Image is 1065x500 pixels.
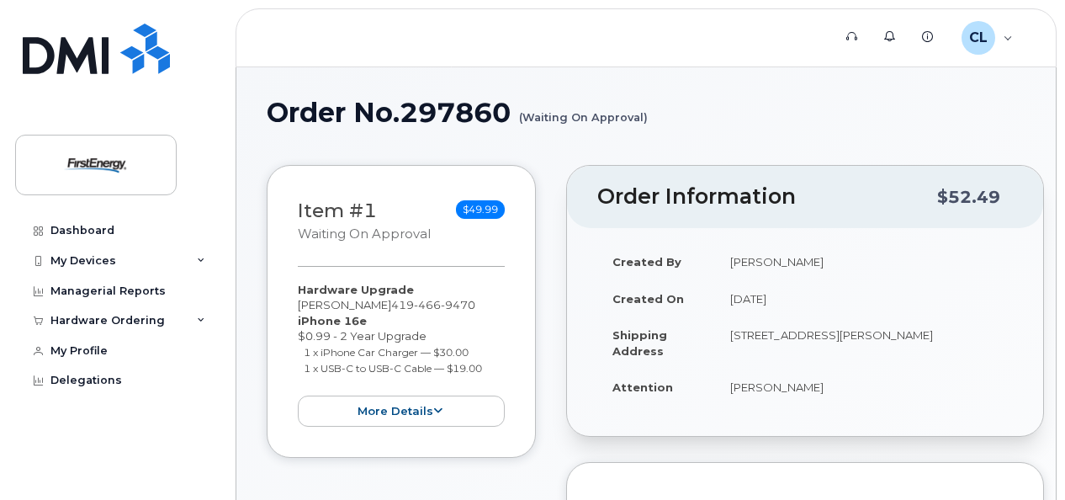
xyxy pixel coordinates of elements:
[298,200,431,243] h3: Item #1
[715,369,1013,406] td: [PERSON_NAME]
[414,298,441,311] span: 466
[612,380,673,394] strong: Attention
[519,98,648,124] small: (Waiting On Approval)
[304,362,482,375] small: 1 x USB-C to USB-C Cable — $19.00
[298,396,505,427] button: more details
[267,98,1025,127] h1: Order No.297860
[715,280,1013,317] td: [DATE]
[612,255,681,269] strong: Created By
[391,298,475,311] span: 419
[298,283,414,296] strong: Hardware Upgrade
[298,226,431,242] small: Waiting On Approval
[612,292,684,306] strong: Created On
[715,316,1013,369] td: [STREET_ADDRESS][PERSON_NAME]
[937,181,1000,213] div: $52.49
[298,314,367,327] strong: iPhone 16e
[304,346,469,359] small: 1 x iPhone Car Charger — $30.00
[298,282,505,427] div: [PERSON_NAME] $0.99 - 2 Year Upgrade
[441,298,475,311] span: 9470
[612,328,667,358] strong: Shipping Address
[715,243,1013,280] td: [PERSON_NAME]
[456,200,505,219] span: $49.99
[597,185,937,209] h2: Order Information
